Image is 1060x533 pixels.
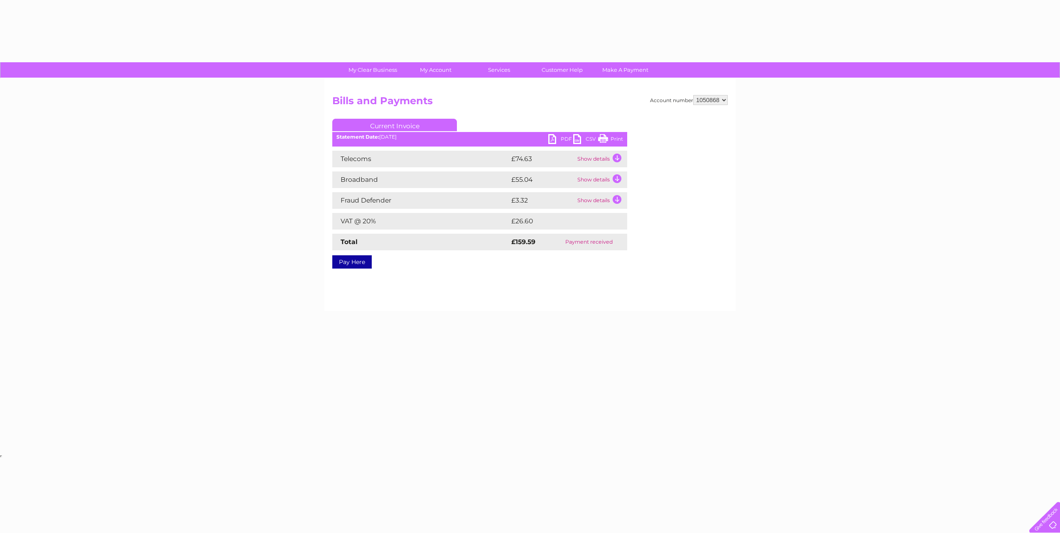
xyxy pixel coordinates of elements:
td: £55.04 [509,171,575,188]
a: Make A Payment [591,62,660,78]
a: My Clear Business [339,62,407,78]
a: Pay Here [332,255,372,269]
td: Show details [575,192,627,209]
div: Account number [650,95,728,105]
td: £26.60 [509,213,611,230]
a: CSV [573,134,598,146]
td: Broadband [332,171,509,188]
div: [DATE] [332,134,627,140]
a: My Account [402,62,470,78]
a: PDF [548,134,573,146]
a: Print [598,134,623,146]
h2: Bills and Payments [332,95,728,111]
b: Statement Date: [336,134,379,140]
td: Payment received [551,234,627,250]
td: Show details [575,171,627,188]
td: Fraud Defender [332,192,509,209]
td: VAT @ 20% [332,213,509,230]
td: Telecoms [332,151,509,167]
td: Show details [575,151,627,167]
a: Current Invoice [332,119,457,131]
a: Customer Help [528,62,596,78]
strong: Total [341,238,358,246]
td: £74.63 [509,151,575,167]
td: £3.32 [509,192,575,209]
strong: £159.59 [511,238,535,246]
a: Services [465,62,533,78]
